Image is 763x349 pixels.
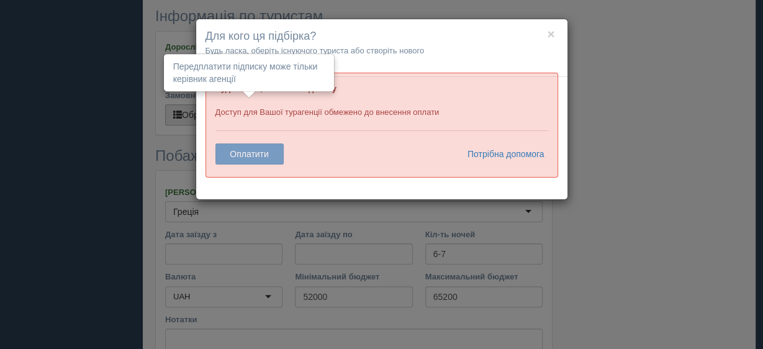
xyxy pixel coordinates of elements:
[215,143,284,165] button: Оплатити
[205,29,558,45] h4: Для кого ця підбірка?
[215,84,336,93] b: Будь ласка, оплатіть підписку
[165,55,333,91] div: Передплатити підписку може тільки керівник агенції
[205,45,558,57] p: Будь ласка, оберіть існуючого туриста або створіть нового
[205,73,558,178] div: Доступ для Вашої турагенції обмежено до внесення оплати
[459,143,545,165] a: Потрібна допомога
[547,27,554,40] button: ×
